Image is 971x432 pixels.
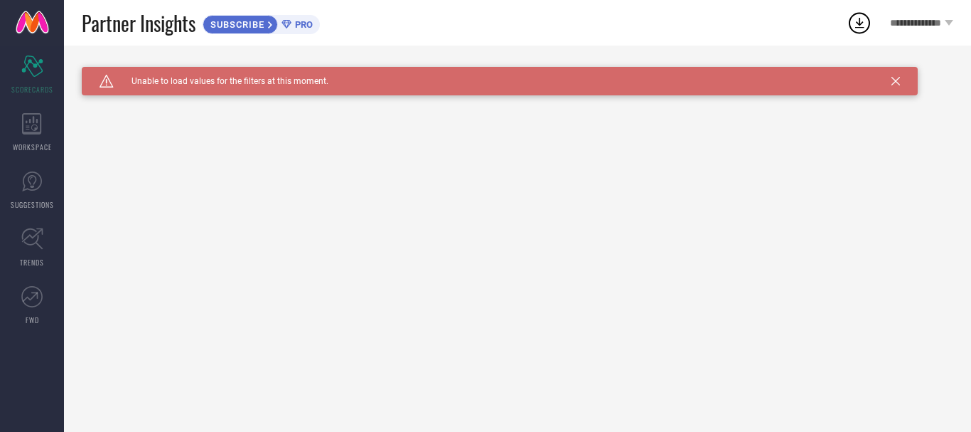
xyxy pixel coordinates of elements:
span: Partner Insights [82,9,195,38]
span: SCORECARDS [11,84,53,95]
span: TRENDS [20,257,44,268]
span: PRO [291,19,313,30]
span: FWD [26,315,39,325]
span: SUGGESTIONS [11,199,54,210]
div: Open download list [847,10,872,36]
a: SUBSCRIBEPRO [203,11,320,34]
span: WORKSPACE [13,142,52,152]
span: SUBSCRIBE [203,19,268,30]
div: Unable to load filters at this moment. Please try later. [82,67,953,78]
span: Unable to load values for the filters at this moment. [114,76,328,86]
